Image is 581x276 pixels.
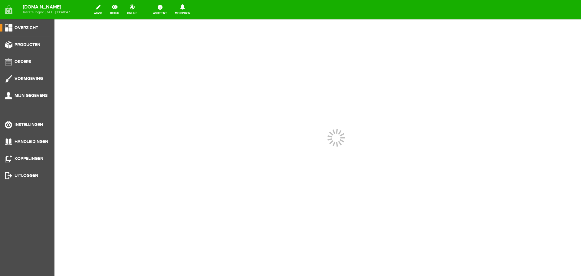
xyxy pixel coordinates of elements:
span: Uitloggen [15,173,38,178]
span: Handleidingen [15,139,48,144]
a: bekijk [107,3,123,16]
span: Instellingen [15,122,43,127]
span: Producten [15,42,40,47]
span: Koppelingen [15,156,43,161]
span: Orders [15,59,31,64]
span: Overzicht [15,25,38,30]
span: Mijn gegevens [15,93,48,98]
a: wijzig [90,3,106,16]
a: Assistent [149,3,170,16]
a: online [123,3,141,16]
strong: [DOMAIN_NAME] [23,5,70,9]
span: Vormgeving [15,76,43,81]
a: Meldingen [171,3,194,16]
span: laatste login: [DATE] 13:48:47 [23,11,70,14]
